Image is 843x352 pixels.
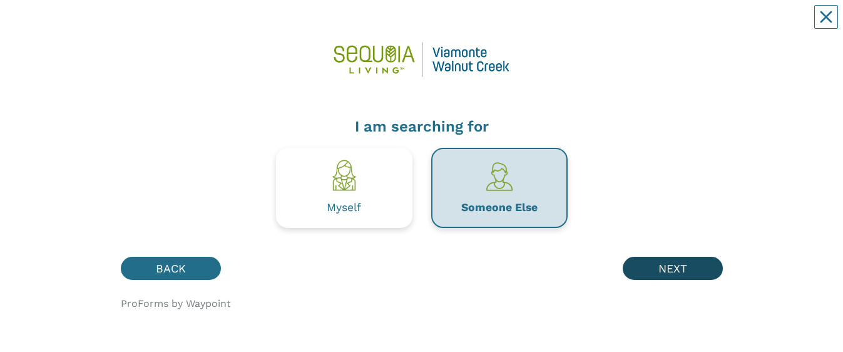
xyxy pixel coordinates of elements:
a: ProForms by Waypoint [121,298,231,309]
button: BACK [121,257,221,280]
img: 62770a92-8201-476a-8896-c6f95674bf33.png [327,158,362,193]
img: 6de16c7c-b3f9-455c-93c4-1fc569792448.png [482,159,517,194]
div: I am searching for [121,115,723,138]
div: Myself [327,202,361,214]
div: Someone Else [461,202,538,214]
button: NEXT [623,257,723,280]
img: 7bf70a1c-fd26-438f-9489-48eedf3402a0.png [317,33,526,86]
button: Close [814,5,838,29]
